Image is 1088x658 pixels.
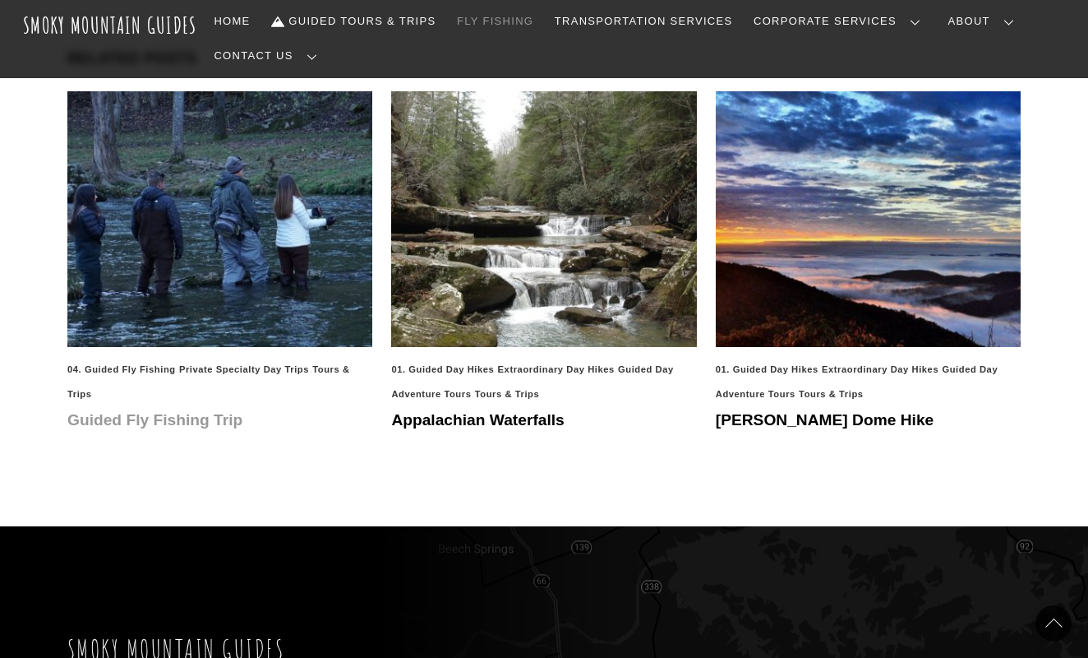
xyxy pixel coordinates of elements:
a: Guided Day Adventure Tours [391,364,673,399]
span: , [471,389,474,399]
a: Contact Us [208,39,330,73]
span: , [818,364,822,374]
span: , [309,364,312,374]
img: smokymountainguides.com-fishing_tour_02-50 [67,91,372,347]
img: slide [716,91,1021,347]
a: Extraordinary Day Hikes [498,364,615,374]
a: Guided Day Adventure Tours [716,364,998,399]
a: Appalachian Waterfalls [391,411,564,429]
a: 01. Guided Day Hikes [716,364,818,374]
a: Extraordinary Day Hikes [822,364,938,374]
a: Corporate Services [747,4,934,39]
a: Tours & Trips [799,389,864,399]
span: , [615,364,618,374]
a: Private Specialty Day Trips [179,364,309,374]
a: Transportation Services [548,4,739,39]
a: 01. Guided Day Hikes [391,364,494,374]
span: , [494,364,497,374]
a: Guided Fly Fishing Trip [67,411,242,429]
a: Fly Fishing [450,4,540,39]
a: Tours & Trips [67,364,350,399]
span: , [938,364,942,374]
span: , [795,389,799,399]
a: [PERSON_NAME] Dome Hike [716,411,934,429]
img: 2242952610_0057f41b49_o-min [391,91,696,347]
span: , [176,364,179,374]
a: Tours & Trips [475,389,540,399]
a: Guided Tours & Trips [265,4,442,39]
a: Smoky Mountain Guides [23,12,197,39]
a: About [942,4,1027,39]
a: 04. Guided Fly Fishing [67,364,176,374]
a: Home [208,4,257,39]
